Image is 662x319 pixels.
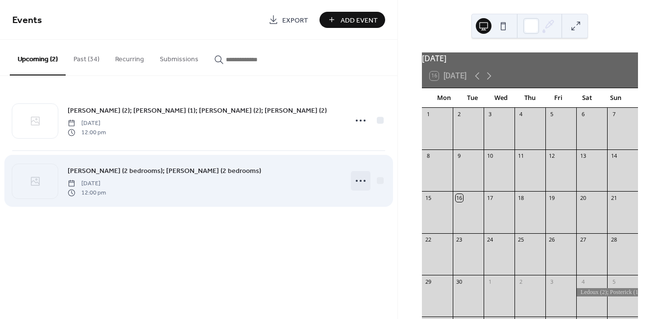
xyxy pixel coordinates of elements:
[68,119,106,128] span: [DATE]
[548,194,556,201] div: 19
[341,15,378,25] span: Add Event
[107,40,152,74] button: Recurring
[10,40,66,75] button: Upcoming (2)
[487,152,494,160] div: 10
[425,111,432,118] div: 1
[456,194,463,201] div: 16
[548,278,556,285] div: 3
[456,278,463,285] div: 30
[456,236,463,244] div: 23
[425,194,432,201] div: 15
[610,194,617,201] div: 21
[430,88,458,108] div: Mon
[152,40,206,74] button: Submissions
[68,128,106,137] span: 12:00 pm
[487,88,515,108] div: Wed
[517,236,525,244] div: 25
[456,111,463,118] div: 2
[68,106,327,116] span: [PERSON_NAME] (2); [PERSON_NAME] (1); [PERSON_NAME] (2); [PERSON_NAME] (2)
[422,52,638,64] div: [DATE]
[517,111,525,118] div: 4
[610,236,617,244] div: 28
[602,88,630,108] div: Sun
[487,278,494,285] div: 1
[579,152,587,160] div: 13
[548,236,556,244] div: 26
[548,111,556,118] div: 5
[579,278,587,285] div: 4
[487,194,494,201] div: 17
[68,188,106,197] span: 12:00 pm
[68,179,106,188] span: [DATE]
[548,152,556,160] div: 12
[576,288,638,296] div: Ledoux (2); Posterick (1); A. Birrenkott (2); B. Birrenkott (2)
[66,40,107,74] button: Past (34)
[425,236,432,244] div: 22
[12,11,42,30] span: Events
[458,88,487,108] div: Tue
[610,278,617,285] div: 5
[425,278,432,285] div: 29
[579,236,587,244] div: 27
[487,111,494,118] div: 3
[68,105,327,116] a: [PERSON_NAME] (2); [PERSON_NAME] (1); [PERSON_NAME] (2); [PERSON_NAME] (2)
[261,12,316,28] a: Export
[456,152,463,160] div: 9
[610,111,617,118] div: 7
[282,15,308,25] span: Export
[487,236,494,244] div: 24
[68,166,261,176] span: [PERSON_NAME] (2 bedrooms); [PERSON_NAME] (2 bedrooms)
[425,152,432,160] div: 8
[517,278,525,285] div: 2
[517,152,525,160] div: 11
[610,152,617,160] div: 14
[579,111,587,118] div: 6
[573,88,601,108] div: Sat
[517,194,525,201] div: 18
[579,194,587,201] div: 20
[68,165,261,176] a: [PERSON_NAME] (2 bedrooms); [PERSON_NAME] (2 bedrooms)
[515,88,544,108] div: Thu
[319,12,385,28] button: Add Event
[544,88,573,108] div: Fri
